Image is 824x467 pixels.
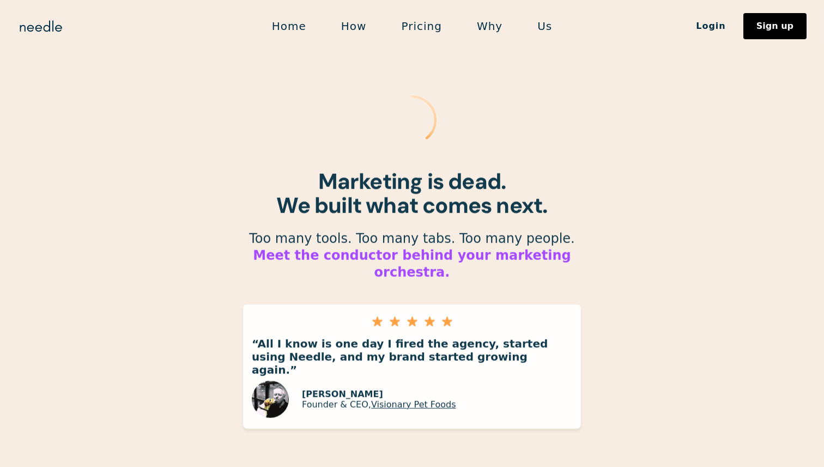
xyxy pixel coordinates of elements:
[384,15,459,38] a: Pricing
[302,399,456,409] p: Founder & CEO,
[678,17,743,35] a: Login
[743,13,807,39] a: Sign up
[520,15,569,38] a: Us
[324,15,384,38] a: How
[371,399,456,409] a: Visionary Pet Foods
[302,389,456,399] p: [PERSON_NAME]
[253,248,571,280] strong: Meet the conductor behind your marketing orchestra.
[252,337,548,376] strong: “All I know is one day I fired the agency, started using Needle, and my brand started growing aga...
[227,231,597,282] p: Too many tools. Too many tabs. Too many people. ‍
[756,22,793,31] div: Sign up
[276,167,547,220] strong: Marketing is dead. We built what comes next.
[459,15,520,38] a: Why
[255,15,324,38] a: Home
